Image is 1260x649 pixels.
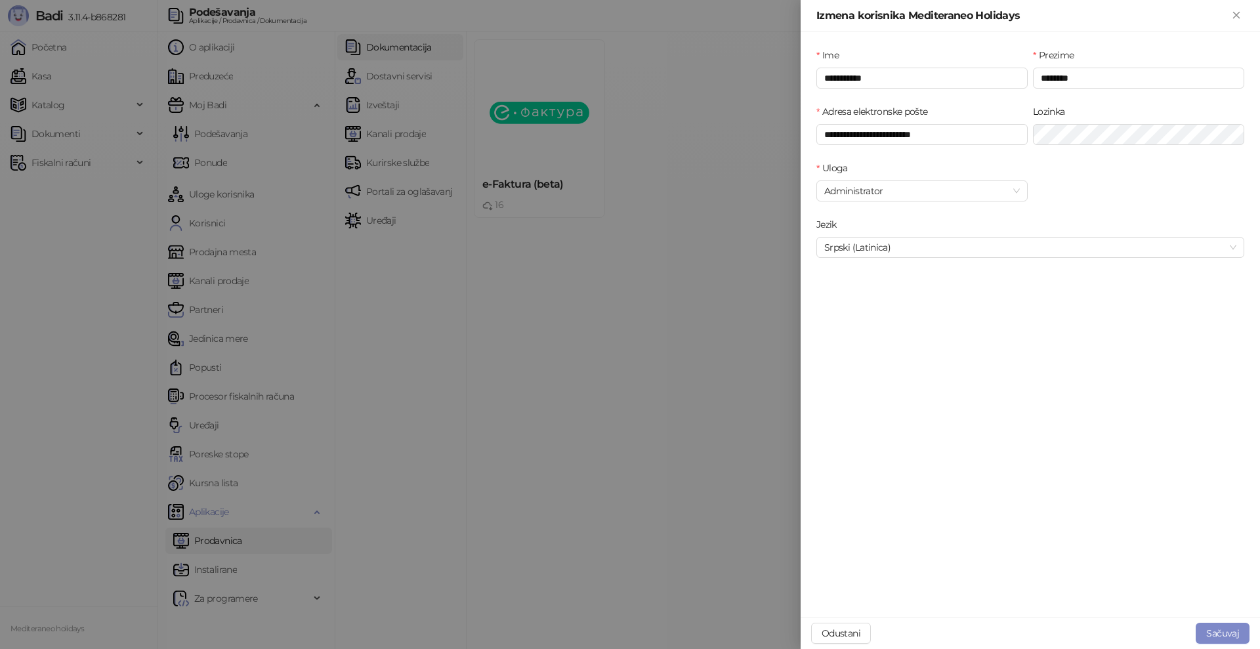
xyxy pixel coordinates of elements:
[1033,104,1073,119] label: Lozinka
[824,181,1020,201] span: Administrator
[1196,623,1249,644] button: Sačuvaj
[816,8,1228,24] div: Izmena korisnika Mediteraneo Holidays
[816,104,936,119] label: Adresa elektronske pošte
[816,161,856,175] label: Uloga
[824,238,1236,257] span: Srpski (Latinica)
[1033,124,1244,145] input: Lozinka
[816,217,845,232] label: Jezik
[816,124,1028,145] input: Adresa elektronske pošte
[811,623,871,644] button: Odustani
[816,48,847,62] label: Ime
[1033,48,1082,62] label: Prezime
[1228,8,1244,24] button: Zatvori
[816,68,1028,89] input: Ime
[1033,68,1244,89] input: Prezime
